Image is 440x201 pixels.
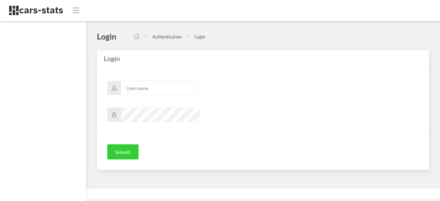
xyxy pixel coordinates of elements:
a: Login [195,34,205,40]
input: Username [121,81,200,95]
span: Login [104,54,120,63]
img: navbar brand [9,5,64,16]
button: Submit [107,144,139,159]
a: Authentication [152,34,181,40]
h4: Login [97,31,116,42]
